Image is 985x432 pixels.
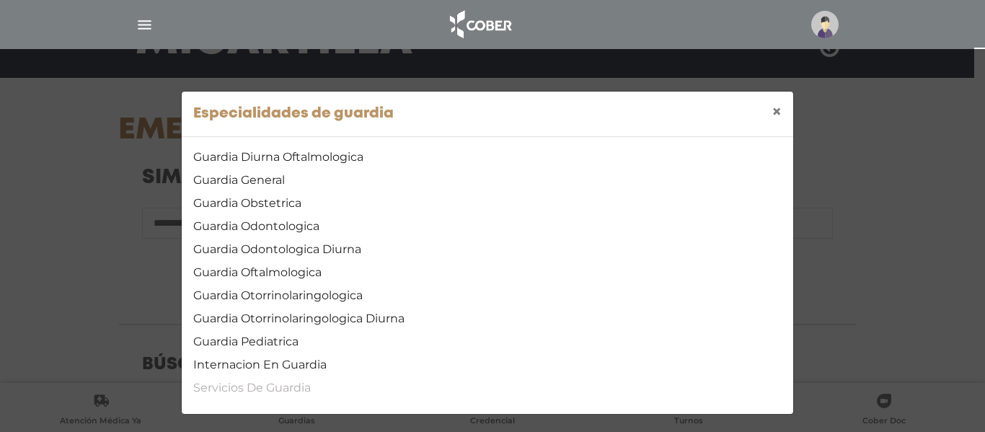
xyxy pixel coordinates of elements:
[193,310,782,327] a: Guardia Otorrinolaringologica Diurna
[193,195,782,212] a: Guardia Obstetrica
[193,379,782,397] a: Servicios De Guardia
[193,218,782,235] a: Guardia Odontologica
[760,92,793,132] button: Close
[193,241,782,258] a: Guardia Odontologica Diurna
[193,356,782,374] a: Internacion En Guardia
[193,103,394,125] h5: Especialidades de guardia
[193,172,782,189] a: Guardia General
[772,101,782,122] span: ×
[193,287,782,304] a: Guardia Otorrinolaringologica
[193,264,782,281] a: Guardia Oftalmologica
[193,333,782,351] a: Guardia Pediatrica
[193,149,782,166] a: Guardia Diurna Oftalmologica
